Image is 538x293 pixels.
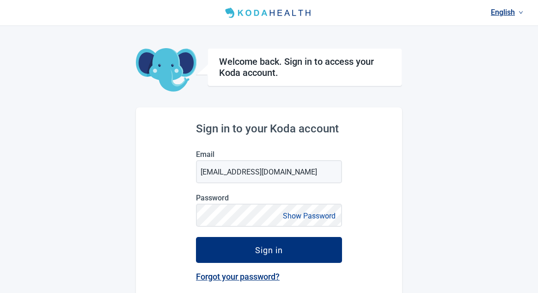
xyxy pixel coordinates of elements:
[196,193,342,202] label: Password
[519,10,523,15] span: down
[196,272,280,281] a: Forgot your password?
[196,150,342,159] label: Email
[196,122,342,135] h2: Sign in to your Koda account
[280,210,338,222] button: Show Password
[221,6,317,20] img: Koda Health
[219,56,391,78] h1: Welcome back. Sign in to access your Koda account.
[196,237,342,263] button: Sign in
[136,48,196,93] img: Koda Elephant
[487,5,527,20] a: Current language: English
[255,245,283,255] div: Sign in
